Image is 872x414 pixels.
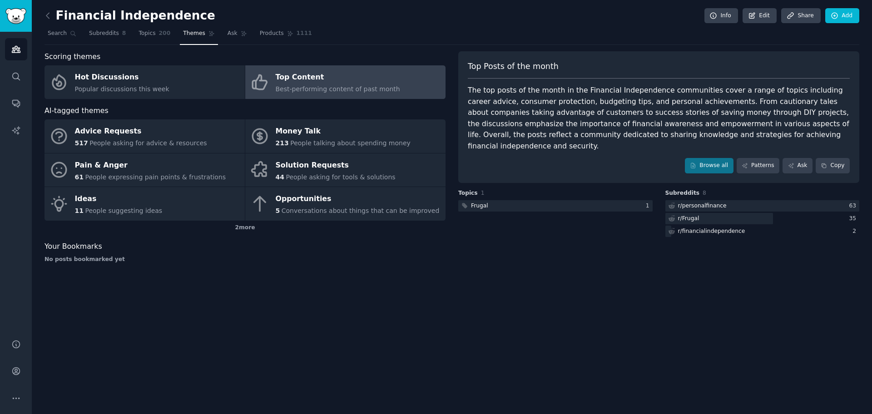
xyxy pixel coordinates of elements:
span: People suggesting ideas [85,207,162,214]
span: 5 [276,207,280,214]
a: Edit [743,8,777,24]
span: 8 [703,190,706,196]
a: Subreddits8 [86,26,129,45]
span: 1 [481,190,485,196]
div: Advice Requests [75,124,207,139]
span: 11 [75,207,84,214]
div: Top Content [276,70,400,85]
span: Subreddits [89,30,119,38]
span: People asking for advice & resources [89,139,207,147]
span: Topics [458,189,478,197]
a: Frugal1 [458,200,653,212]
div: Pain & Anger [75,158,226,172]
span: Topics [139,30,155,38]
div: No posts bookmarked yet [45,256,446,264]
div: Ideas [75,192,163,207]
span: People asking for tools & solutions [286,173,395,181]
span: Popular discussions this week [75,85,169,93]
span: Ask [228,30,238,38]
a: Add [825,8,859,24]
a: Money Talk213People talking about spending money [245,119,446,153]
span: 8 [122,30,126,38]
div: 1 [646,202,653,210]
a: Search [45,26,79,45]
span: 517 [75,139,88,147]
a: r/financialindependence2 [665,226,860,237]
a: Ask [224,26,250,45]
div: r/ personalfinance [678,202,727,210]
div: Opportunities [276,192,440,207]
span: 213 [276,139,289,147]
a: Ask [783,158,813,173]
a: r/Frugal35 [665,213,860,224]
div: 2 [852,227,859,236]
a: Patterns [737,158,779,173]
span: People expressing pain points & frustrations [85,173,226,181]
a: Advice Requests517People asking for advice & resources [45,119,245,153]
button: Copy [816,158,850,173]
a: Hot DiscussionsPopular discussions this week [45,65,245,99]
span: 200 [159,30,171,38]
a: Top ContentBest-performing content of past month [245,65,446,99]
span: 1111 [297,30,312,38]
div: Money Talk [276,124,411,139]
span: Your Bookmarks [45,241,102,252]
a: Ideas11People suggesting ideas [45,187,245,221]
div: 35 [849,215,859,223]
a: r/personalfinance63 [665,200,860,212]
div: 2 more [45,221,446,235]
a: Opportunities5Conversations about things that can be improved [245,187,446,221]
a: Themes [180,26,218,45]
a: Topics200 [135,26,173,45]
div: Hot Discussions [75,70,169,85]
span: AI-tagged themes [45,105,109,117]
div: r/ Frugal [678,215,699,223]
div: r/ financialindependence [678,227,745,236]
div: 63 [849,202,859,210]
div: Frugal [471,202,488,210]
span: Products [260,30,284,38]
span: Top Posts of the month [468,61,559,72]
h2: Financial Independence [45,9,215,23]
div: The top posts of the month in the Financial Independence communities cover a range of topics incl... [468,85,850,152]
span: Scoring themes [45,51,100,63]
a: Products1111 [257,26,315,45]
span: 44 [276,173,284,181]
img: GummySearch logo [5,8,26,24]
span: Subreddits [665,189,700,197]
a: Share [781,8,820,24]
span: People talking about spending money [290,139,411,147]
span: Themes [183,30,205,38]
span: Search [48,30,67,38]
div: Solution Requests [276,158,396,172]
a: Pain & Anger61People expressing pain points & frustrations [45,153,245,187]
a: Info [704,8,738,24]
span: Best-performing content of past month [276,85,400,93]
a: Solution Requests44People asking for tools & solutions [245,153,446,187]
span: 61 [75,173,84,181]
span: Conversations about things that can be improved [282,207,440,214]
a: Browse all [685,158,733,173]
